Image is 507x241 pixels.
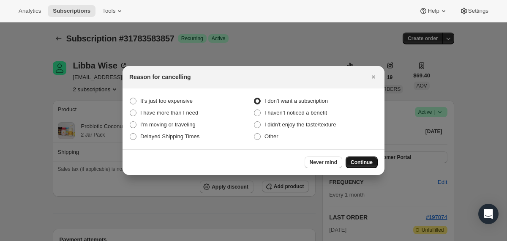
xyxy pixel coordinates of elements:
[455,5,493,17] button: Settings
[140,98,193,104] span: It's just too expensive
[53,8,90,14] span: Subscriptions
[97,5,129,17] button: Tools
[140,121,196,128] span: I’m moving or traveling
[48,5,95,17] button: Subscriptions
[414,5,452,17] button: Help
[305,156,342,168] button: Never mind
[140,133,199,140] span: Delayed Shipping Times
[468,8,488,14] span: Settings
[478,204,499,224] div: Open Intercom Messenger
[264,110,327,116] span: I haven’t noticed a benefit
[102,8,115,14] span: Tools
[310,159,337,166] span: Never mind
[19,8,41,14] span: Analytics
[264,133,278,140] span: Other
[346,156,378,168] button: Continue
[14,5,46,17] button: Analytics
[351,159,373,166] span: Continue
[264,98,328,104] span: I don't want a subscription
[264,121,336,128] span: I didn't enjoy the taste/texture
[368,71,379,83] button: Close
[428,8,439,14] span: Help
[140,110,198,116] span: I have more than I need
[129,73,191,81] h2: Reason for cancelling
